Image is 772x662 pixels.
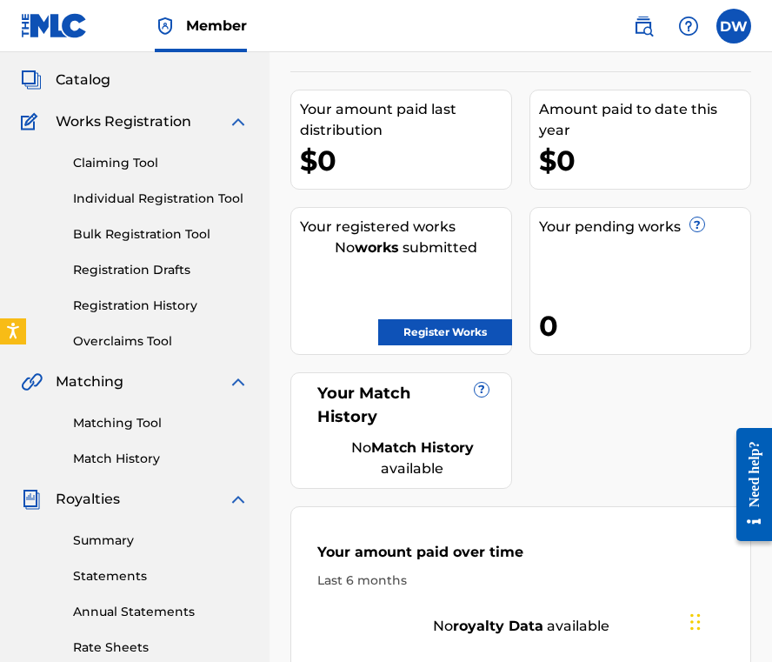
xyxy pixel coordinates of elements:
[300,237,511,258] div: No submitted
[291,616,750,637] div: No available
[300,141,511,180] div: $0
[690,596,701,648] div: Drag
[73,603,249,621] a: Annual Statements
[313,382,489,429] div: Your Match History
[355,239,399,256] strong: works
[539,306,750,345] div: 0
[73,225,249,244] a: Bulk Registration Tool
[633,16,654,37] img: search
[716,9,751,43] div: User Menu
[626,9,661,43] a: Public Search
[678,16,699,37] img: help
[73,332,249,351] a: Overclaims Tool
[21,70,110,90] a: CatalogCatalog
[73,532,249,550] a: Summary
[73,450,249,468] a: Match History
[21,70,42,90] img: Catalog
[335,438,489,479] div: No available
[317,572,724,590] div: Last 6 months
[73,414,249,432] a: Matching Tool
[56,70,110,90] span: Catalog
[73,261,249,279] a: Registration Drafts
[73,154,249,172] a: Claiming Tool
[539,99,750,141] div: Amount paid to date this year
[723,410,772,558] iframe: Resource Center
[186,16,247,36] span: Member
[21,111,43,132] img: Works Registration
[371,439,474,456] strong: Match History
[671,9,706,43] div: Help
[228,371,249,392] img: expand
[317,542,724,572] div: Your amount paid over time
[155,16,176,37] img: Top Rightsholder
[539,217,750,237] div: Your pending works
[300,217,511,237] div: Your registered works
[73,297,249,315] a: Registration History
[539,141,750,180] div: $0
[56,489,120,510] span: Royalties
[56,111,191,132] span: Works Registration
[300,99,511,141] div: Your amount paid last distribution
[685,578,772,662] iframe: Chat Widget
[73,190,249,208] a: Individual Registration Tool
[73,567,249,585] a: Statements
[690,217,704,231] span: ?
[228,489,249,510] img: expand
[475,383,489,397] span: ?
[21,13,88,38] img: MLC Logo
[21,489,42,510] img: Royalties
[56,371,123,392] span: Matching
[73,639,249,657] a: Rate Sheets
[21,371,43,392] img: Matching
[228,111,249,132] img: expand
[453,618,543,634] strong: royalty data
[378,319,512,345] a: Register Works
